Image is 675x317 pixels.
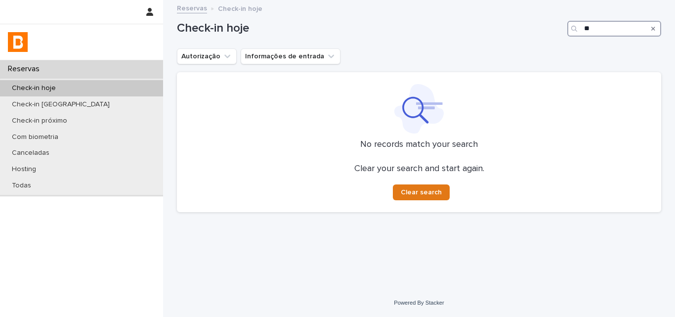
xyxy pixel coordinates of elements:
[218,2,262,13] p: Check-in hoje
[177,48,237,64] button: Autorização
[393,184,450,200] button: Clear search
[4,165,44,174] p: Hosting
[177,21,563,36] h1: Check-in hoje
[4,84,64,92] p: Check-in hoje
[4,117,75,125] p: Check-in próximo
[4,100,118,109] p: Check-in [GEOGRAPHIC_DATA]
[8,32,28,52] img: zVaNuJHRTjyIjT5M9Xd5
[4,181,39,190] p: Todas
[4,149,57,157] p: Canceladas
[401,189,442,196] span: Clear search
[4,64,47,74] p: Reservas
[241,48,340,64] button: Informações de entrada
[567,21,661,37] input: Search
[354,164,484,175] p: Clear your search and start again.
[4,133,66,141] p: Com biometria
[177,2,207,13] a: Reservas
[394,300,444,306] a: Powered By Stacker
[189,139,649,150] p: No records match your search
